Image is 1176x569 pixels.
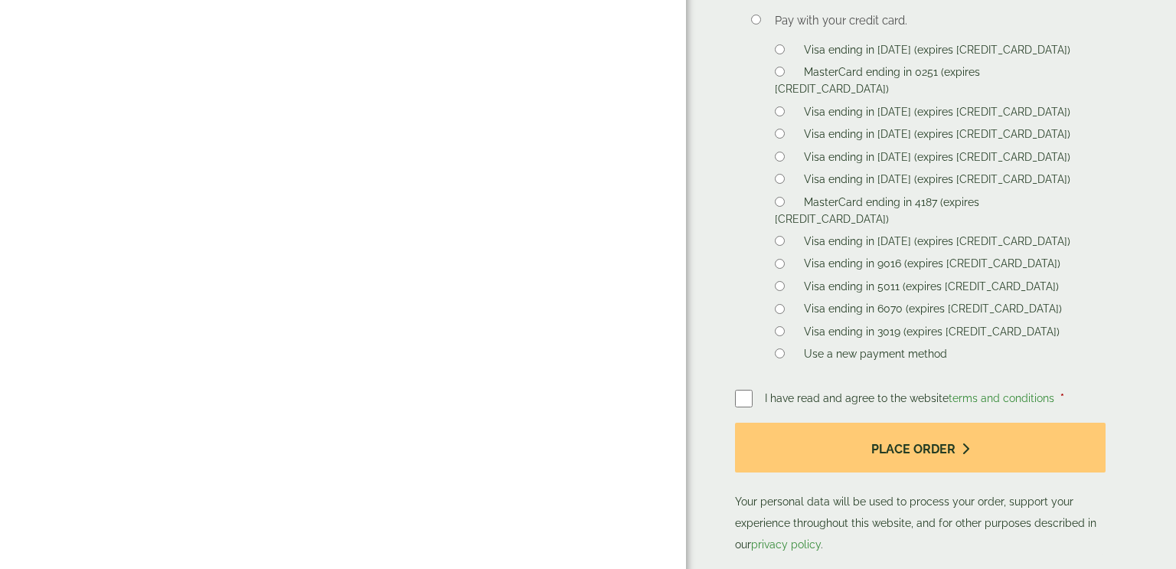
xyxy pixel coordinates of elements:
[798,173,1076,190] label: Visa ending in [DATE] (expires [CREDIT_CARD_DATA])
[798,44,1076,60] label: Visa ending in [DATE] (expires [CREDIT_CARD_DATA])
[775,66,980,100] label: MasterCard ending in 0251 (expires [CREDIT_CARD_DATA])
[798,348,953,365] label: Use a new payment method
[1060,392,1064,404] abbr: required
[798,151,1076,168] label: Visa ending in [DATE] (expires [CREDIT_CARD_DATA])
[735,423,1106,555] p: Your personal data will be used to process your order, support your experience throughout this we...
[798,325,1066,342] label: Visa ending in 3019 (expires [CREDIT_CARD_DATA])
[751,538,821,551] a: privacy policy
[735,423,1106,473] button: Place order
[798,257,1067,274] label: Visa ending in 9016 (expires [CREDIT_CARD_DATA])
[798,280,1065,297] label: Visa ending in 5011 (expires [CREDIT_CARD_DATA])
[765,392,1057,404] span: I have read and agree to the website
[798,106,1076,123] label: Visa ending in [DATE] (expires [CREDIT_CARD_DATA])
[798,302,1068,319] label: Visa ending in 6070 (expires [CREDIT_CARD_DATA])
[775,196,979,230] label: MasterCard ending in 4187 (expires [CREDIT_CARD_DATA])
[775,12,1082,29] p: Pay with your credit card.
[949,392,1054,404] a: terms and conditions
[798,235,1076,252] label: Visa ending in [DATE] (expires [CREDIT_CARD_DATA])
[798,128,1076,145] label: Visa ending in [DATE] (expires [CREDIT_CARD_DATA])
